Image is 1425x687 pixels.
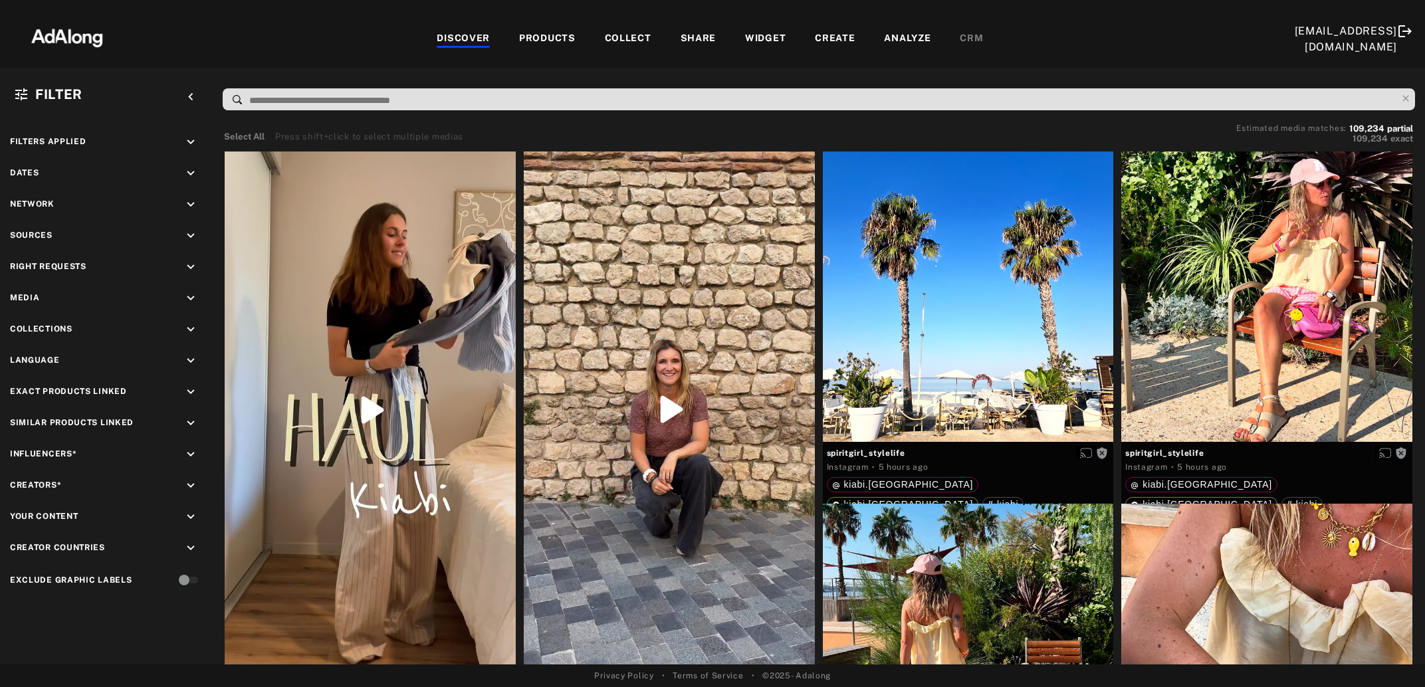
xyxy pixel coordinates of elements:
div: CREATE [815,31,855,47]
i: keyboard_arrow_left [183,90,198,104]
span: · [1171,462,1174,472]
i: keyboard_arrow_down [183,510,198,524]
div: kiabi.france [1131,500,1272,509]
span: 109,234 [1349,124,1384,134]
div: CRM [960,31,983,47]
i: keyboard_arrow_down [183,135,198,149]
i: keyboard_arrow_down [183,385,198,399]
a: Terms of Service [673,670,743,682]
span: spiritgirl_stylelife [827,447,1110,459]
span: · [872,462,875,472]
i: keyboard_arrow_down [183,478,198,493]
span: Estimated media matches: [1236,124,1347,133]
div: PRODUCTS [519,31,576,47]
span: © 2025 - Adalong [762,670,831,682]
span: kiabi.[GEOGRAPHIC_DATA] [1143,479,1272,490]
i: keyboard_arrow_down [183,166,198,181]
div: kiabi [988,500,1018,509]
iframe: Chat Widget [1359,623,1425,687]
i: keyboard_arrow_down [183,447,198,462]
span: Rights not requested [1096,448,1108,457]
span: 109,234 [1353,134,1388,144]
span: • [752,670,755,682]
span: Filter [35,86,82,102]
span: spiritgirl_stylelife [1125,447,1408,459]
div: kiabi [1287,500,1317,509]
button: 109,234exact [1236,132,1413,146]
span: Influencers* [10,449,76,458]
span: Right Requests [10,262,86,271]
div: WIDGET [745,31,786,47]
span: Similar Products Linked [10,418,134,427]
i: keyboard_arrow_down [183,197,198,212]
div: ANALYZE [884,31,931,47]
span: Creator Countries [10,543,105,552]
a: Privacy Policy [594,670,654,682]
span: Network [10,199,55,209]
div: Instagram [1125,461,1167,473]
span: Your Content [10,512,78,521]
div: SHARE [681,31,716,47]
i: keyboard_arrow_down [183,291,198,306]
button: Enable diffusion on this media [1076,446,1096,460]
button: Select All [224,130,265,144]
span: Creators* [10,480,61,490]
div: Instagram [827,461,869,473]
i: keyboard_arrow_down [183,416,198,431]
div: [EMAIL_ADDRESS][DOMAIN_NAME] [1295,23,1398,55]
span: Rights not requested [1395,448,1407,457]
i: keyboard_arrow_down [183,322,198,337]
div: kiabi.france [1131,480,1272,489]
div: kiabi.france [832,480,974,489]
time: 2025-08-14T07:45:00.000Z [879,462,929,472]
div: DISCOVER [437,31,490,47]
i: keyboard_arrow_down [183,541,198,555]
time: 2025-08-14T07:45:00.000Z [1177,462,1227,472]
div: Exclude Graphic Labels [10,574,132,586]
i: keyboard_arrow_down [183,260,198,274]
span: Exact Products Linked [10,387,127,396]
div: COLLECT [605,31,651,47]
button: 109,234partial [1349,126,1413,132]
img: 63233d7d88ed69de3c212112c67096b6.png [9,17,126,56]
span: • [662,670,665,682]
span: Collections [10,324,72,334]
span: kiabi.[GEOGRAPHIC_DATA] [844,479,974,490]
span: Filters applied [10,137,86,146]
div: Press shift+click to select multiple medias [275,130,463,144]
i: keyboard_arrow_down [183,353,198,368]
span: Language [10,355,60,365]
span: Dates [10,168,39,177]
span: Media [10,293,40,302]
div: kiabi.france [832,500,974,509]
span: Sources [10,231,53,240]
i: keyboard_arrow_down [183,229,198,243]
button: Enable diffusion on this media [1375,446,1395,460]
